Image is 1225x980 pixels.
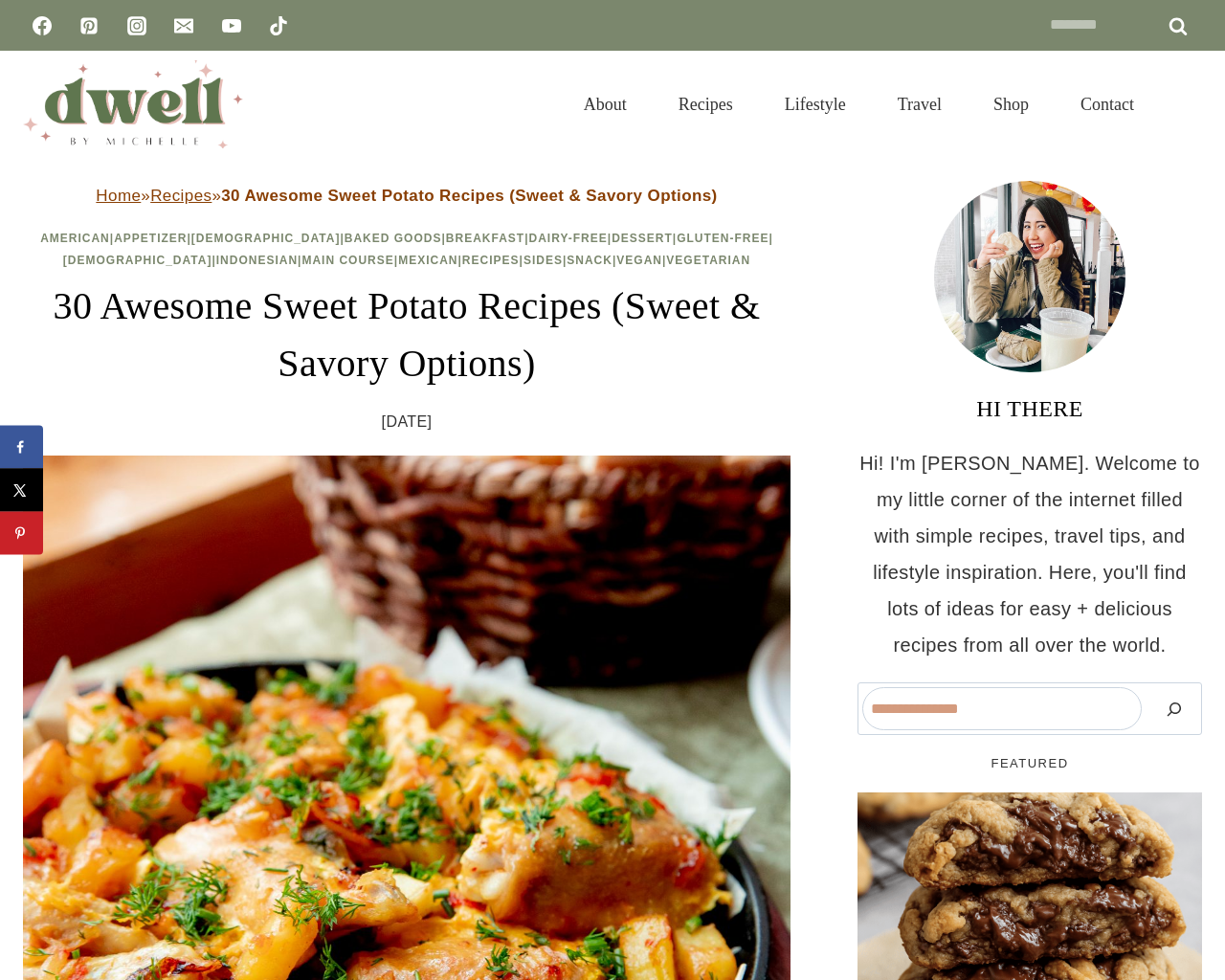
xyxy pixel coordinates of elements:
[40,232,110,245] a: American
[212,7,251,45] a: YouTube
[259,7,298,45] a: TikTok
[345,232,442,245] a: Baked Goods
[1169,88,1202,121] button: View Search Form
[23,278,791,392] h1: 30 Awesome Sweet Potato Recipes (Sweet & Savory Options)
[616,254,662,267] a: Vegan
[96,187,141,205] a: Home
[872,71,968,138] a: Travel
[221,187,717,205] strong: 30 Awesome Sweet Potato Recipes (Sweet & Savory Options)
[567,254,612,267] a: Snack
[23,7,61,45] a: Facebook
[653,71,759,138] a: Recipes
[114,232,187,245] a: Appetizer
[857,391,1202,426] h3: HI THERE
[1055,71,1160,138] a: Contact
[558,71,653,138] a: About
[63,254,212,267] a: [DEMOGRAPHIC_DATA]
[677,232,768,245] a: Gluten-Free
[382,408,433,436] time: [DATE]
[666,254,750,267] a: Vegetarian
[523,254,563,267] a: Sides
[40,232,773,267] span: | | | | | | | | | | | | | | | |
[529,232,608,245] a: Dairy-Free
[759,71,872,138] a: Lifestyle
[191,232,341,245] a: [DEMOGRAPHIC_DATA]
[558,71,1160,138] nav: Primary Navigation
[23,60,243,148] img: DWELL by michelle
[70,7,108,45] a: Pinterest
[150,187,212,205] a: Recipes
[462,254,520,267] a: Recipes
[1151,687,1197,730] button: Search
[216,254,298,267] a: Indonesian
[118,7,156,45] a: Instagram
[857,754,1202,773] h5: FEATURED
[398,254,457,267] a: Mexican
[165,7,203,45] a: Email
[301,254,393,267] a: Main Course
[446,232,524,245] a: Breakfast
[96,187,717,205] span: » »
[857,445,1202,663] p: Hi! I'm [PERSON_NAME]. Welcome to my little corner of the internet filled with simple recipes, tr...
[612,232,673,245] a: Dessert
[968,71,1055,138] a: Shop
